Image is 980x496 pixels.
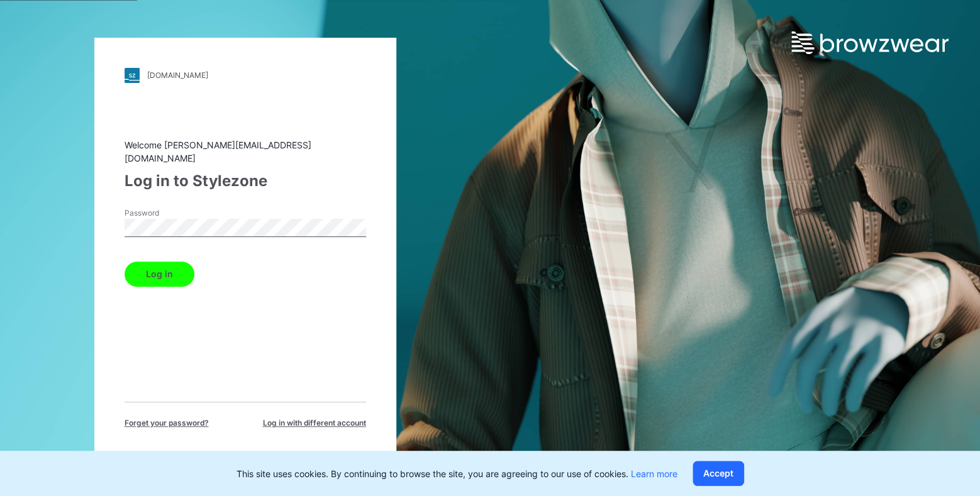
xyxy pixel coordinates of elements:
div: [DOMAIN_NAME] [147,70,208,80]
img: stylezone-logo.562084cfcfab977791bfbf7441f1a819.svg [125,68,140,83]
div: Welcome [PERSON_NAME][EMAIL_ADDRESS][DOMAIN_NAME] [125,138,366,165]
div: Log in to Stylezone [125,170,366,192]
label: Password [125,207,213,219]
p: This site uses cookies. By continuing to browse the site, you are agreeing to our use of cookies. [237,467,677,480]
button: Accept [693,461,744,486]
img: browzwear-logo.e42bd6dac1945053ebaf764b6aa21510.svg [791,31,949,54]
button: Log in [125,262,194,287]
span: Forget your password? [125,417,209,429]
a: [DOMAIN_NAME] [125,68,366,83]
span: Log in with different account [263,417,366,429]
a: Learn more [631,468,677,479]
